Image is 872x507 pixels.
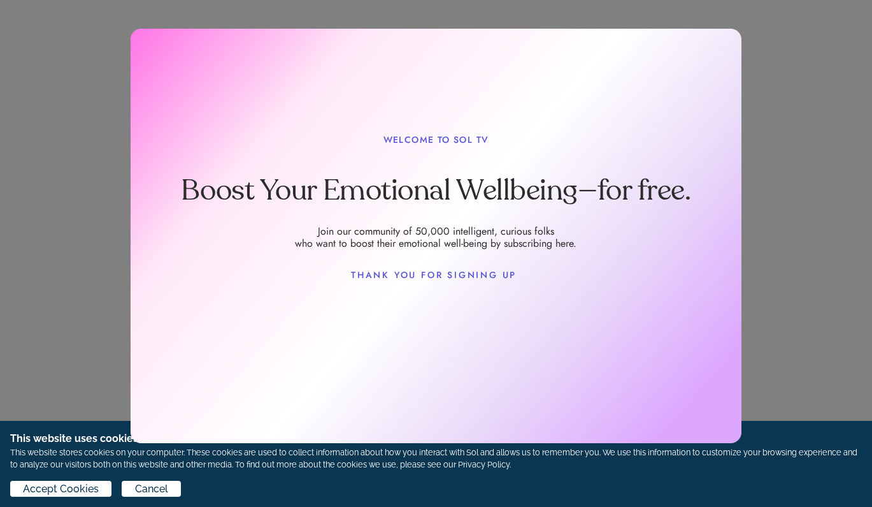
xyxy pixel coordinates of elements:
[135,481,168,497] span: Cancel
[141,225,731,249] p: Join our community of 50,000 intelligent, curious folks who want to boost their emotional well-be...
[351,268,521,281] p: THANK YOU FOR SIGNING UP
[122,481,180,497] button: Cancel
[10,481,111,497] button: Accept Cookies
[141,177,731,206] h1: Boost Your Emotional Wellbeing—for free.
[10,446,862,471] p: This website stores cookies on your computer. These cookies are used to collect information about...
[141,135,731,145] p: WELCOME TO SOL TV
[10,431,862,446] h1: This website uses cookies
[23,481,99,497] span: Accept Cookies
